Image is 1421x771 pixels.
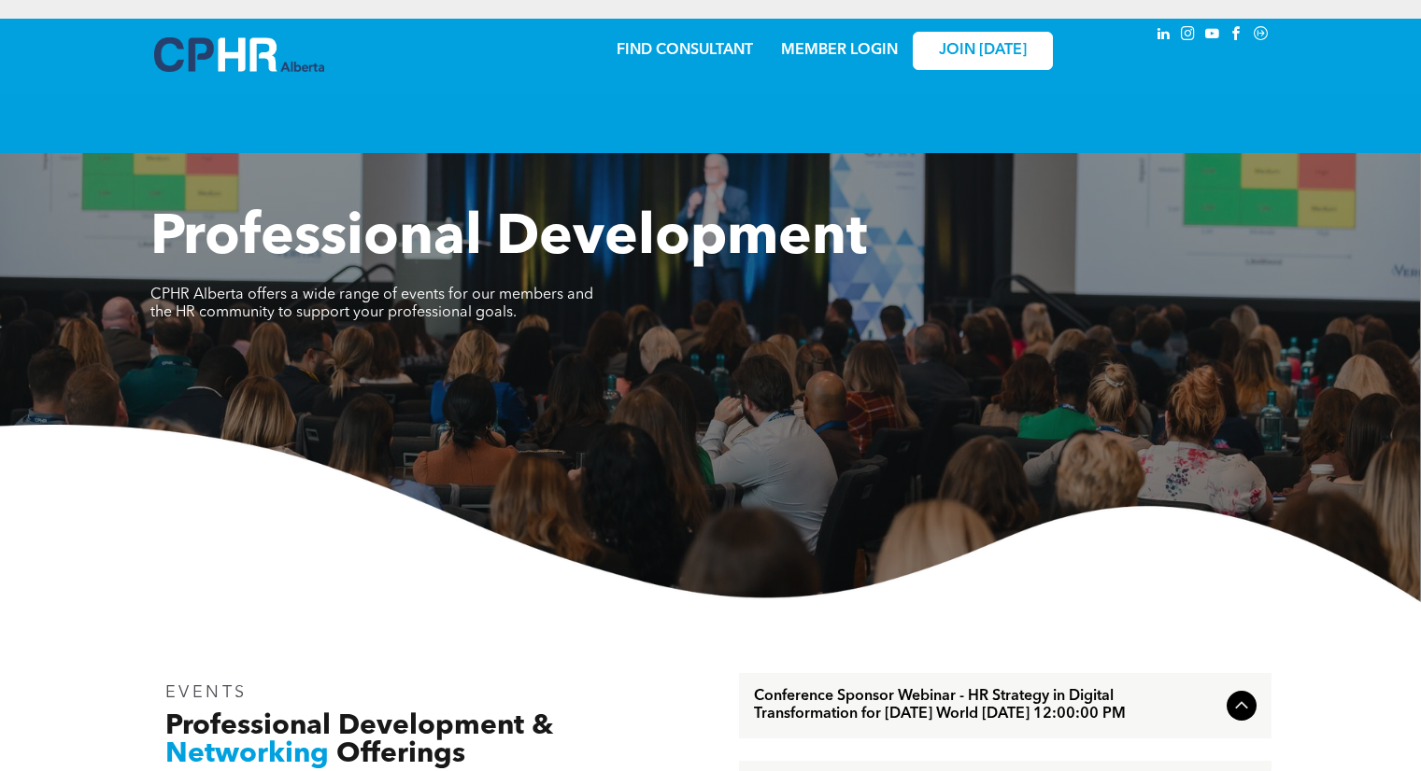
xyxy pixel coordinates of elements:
span: Networking [165,740,329,768]
span: Offerings [336,740,465,768]
span: Professional Development [150,211,867,267]
a: MEMBER LOGIN [781,43,898,58]
a: youtube [1202,23,1223,49]
img: A blue and white logo for cp alberta [154,37,324,72]
span: Conference Sponsor Webinar - HR Strategy in Digital Transformation for [DATE] World [DATE] 12:00:... [754,688,1219,723]
a: FIND CONSULTANT [617,43,753,58]
a: instagram [1178,23,1199,49]
a: JOIN [DATE] [913,32,1053,70]
a: Social network [1251,23,1272,49]
a: facebook [1227,23,1247,49]
a: linkedin [1154,23,1174,49]
span: EVENTS [165,684,249,701]
span: JOIN [DATE] [939,42,1027,60]
span: CPHR Alberta offers a wide range of events for our members and the HR community to support your p... [150,287,593,320]
span: Professional Development & [165,712,553,740]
